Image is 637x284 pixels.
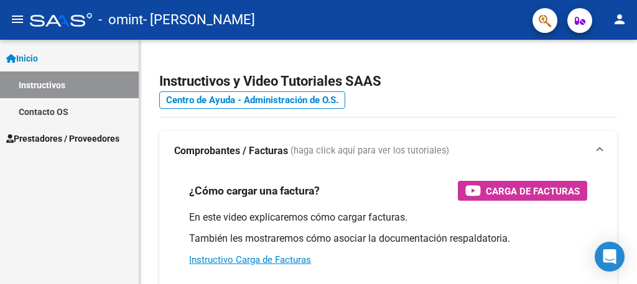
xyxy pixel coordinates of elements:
div: Open Intercom Messenger [595,242,625,272]
p: En este video explicaremos cómo cargar facturas. [189,211,587,224]
h3: ¿Cómo cargar una factura? [189,182,320,199]
mat-icon: person [612,12,627,27]
a: Instructivo Carga de Facturas [189,254,311,265]
span: Prestadores / Proveedores [6,132,119,145]
mat-expansion-panel-header: Comprobantes / Facturas (haga click aquí para ver los tutoriales) [159,131,617,171]
strong: Comprobantes / Facturas [174,144,288,158]
h2: Instructivos y Video Tutoriales SAAS [159,70,617,93]
button: Carga de Facturas [458,181,587,201]
span: - [PERSON_NAME] [143,6,255,34]
span: - omint [98,6,143,34]
a: Centro de Ayuda - Administración de O.S. [159,91,345,109]
mat-icon: menu [10,12,25,27]
span: Inicio [6,52,38,65]
span: (haga click aquí para ver los tutoriales) [291,144,449,158]
span: Carga de Facturas [486,183,580,199]
p: También les mostraremos cómo asociar la documentación respaldatoria. [189,232,587,245]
